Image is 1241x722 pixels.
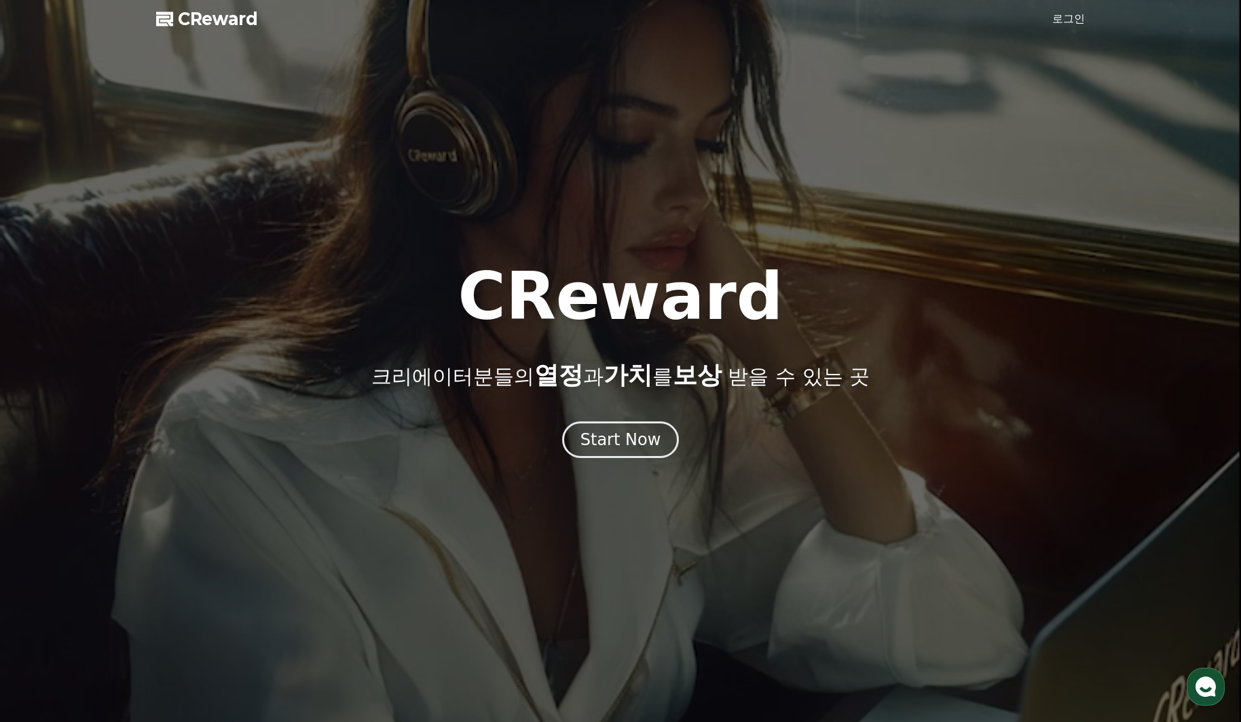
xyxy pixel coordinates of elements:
[562,421,680,458] button: Start Now
[673,361,722,389] span: 보상
[580,429,661,451] div: Start Now
[1052,11,1085,27] a: 로그인
[458,264,783,329] h1: CReward
[604,361,652,389] span: 가치
[178,8,258,30] span: CReward
[371,362,870,389] p: 크리에이터분들의 과 를 받을 수 있는 곳
[156,8,258,30] a: CReward
[534,361,583,389] span: 열정
[562,435,680,448] a: Start Now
